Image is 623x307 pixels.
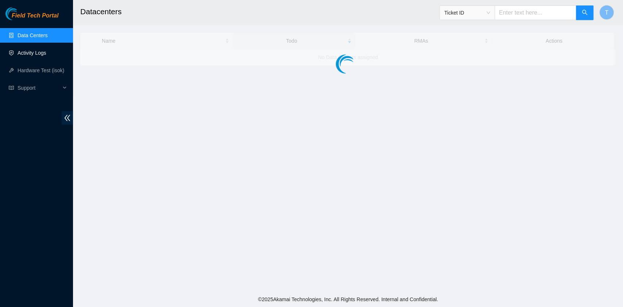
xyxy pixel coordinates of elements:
span: Field Tech Portal [12,12,58,19]
img: Akamai Technologies [5,7,37,20]
span: search [582,9,588,16]
a: Hardware Test (isok) [18,67,64,73]
a: Akamai TechnologiesField Tech Portal [5,13,58,23]
a: Data Centers [18,32,47,38]
span: Ticket ID [444,7,490,18]
span: T [605,8,608,17]
input: Enter text here... [495,5,576,20]
a: Activity Logs [18,50,46,56]
span: Support [18,81,61,95]
button: T [599,5,614,20]
span: read [9,85,14,90]
footer: © 2025 Akamai Technologies, Inc. All Rights Reserved. Internal and Confidential. [73,292,623,307]
span: double-left [62,111,73,125]
button: search [576,5,593,20]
